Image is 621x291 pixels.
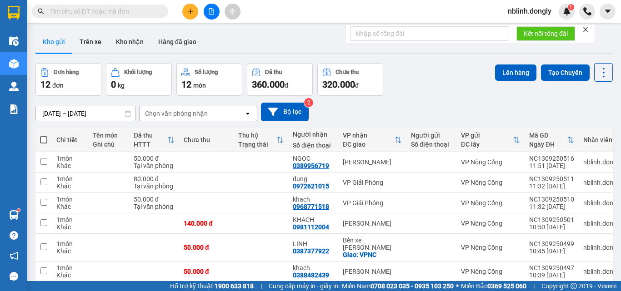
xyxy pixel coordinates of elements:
[193,82,206,89] span: món
[293,196,334,203] div: khach
[238,141,276,148] div: Trạng thái
[355,82,359,89] span: đ
[35,63,101,96] button: Đơn hàng12đơn
[293,182,329,190] div: 0972621015
[541,64,590,81] button: Tạo Chuyến
[604,7,612,15] span: caret-down
[56,271,84,279] div: Khác
[342,281,454,291] span: Miền Nam
[56,155,84,162] div: 1 món
[461,281,526,291] span: Miền Bắc
[134,175,175,182] div: 80.000 đ
[50,6,157,16] input: Tìm tên, số ĐT hoặc mã đơn
[134,162,175,169] div: Tại văn phòng
[195,69,218,75] div: Số lượng
[411,132,452,139] div: Người gửi
[56,175,84,182] div: 1 món
[10,252,18,260] span: notification
[234,128,288,152] th: Toggle SortBy
[118,82,125,89] span: kg
[176,63,242,96] button: Số lượng12món
[134,141,167,148] div: HTTT
[293,264,334,271] div: khach
[17,209,20,212] sup: 1
[516,26,575,41] button: Kết nối tổng đài
[343,237,402,251] div: Bến xe [PERSON_NAME]
[293,142,334,149] div: Số điện thoại
[569,4,572,10] span: 1
[9,104,19,114] img: solution-icon
[529,247,574,255] div: 10:45 [DATE]
[187,8,194,15] span: plus
[261,103,309,121] button: Bộ lọc
[501,5,559,17] span: nblinh.dongly
[54,69,79,75] div: Đơn hàng
[106,63,172,96] button: Khối lượng0kg
[322,79,355,90] span: 320.000
[111,79,116,90] span: 0
[568,4,574,10] sup: 1
[134,132,167,139] div: Đã thu
[9,36,19,46] img: warehouse-icon
[529,216,574,223] div: NC1309250501
[129,128,179,152] th: Toggle SortBy
[72,31,109,53] button: Trên xe
[184,268,229,275] div: 50.000 đ
[533,281,535,291] span: |
[525,128,579,152] th: Toggle SortBy
[8,6,20,20] img: logo-vxr
[529,141,567,148] div: Ngày ĐH
[529,162,574,169] div: 11:51 [DATE]
[495,64,536,81] button: Lên hàng
[56,203,84,210] div: Khác
[184,244,229,251] div: 50.000 đ
[317,63,383,96] button: Chưa thu320.000đ
[238,132,276,139] div: Thu hộ
[529,240,574,247] div: NC1309250499
[529,182,574,190] div: 11:32 [DATE]
[52,82,64,89] span: đơn
[293,131,334,138] div: Người nhận
[524,29,568,39] span: Kết nối tổng đài
[336,69,359,75] div: Chưa thu
[151,31,204,53] button: Hàng đã giao
[529,271,574,279] div: 10:39 [DATE]
[343,141,395,148] div: ĐC giao
[461,158,520,166] div: VP Nông Cống
[229,8,235,15] span: aim
[109,31,151,53] button: Kho nhận
[529,175,574,182] div: NC1309250511
[10,272,18,281] span: message
[247,63,313,96] button: Đã thu360.000đ
[461,199,520,207] div: VP Nông Cống
[563,7,571,15] img: icon-new-feature
[182,4,198,20] button: plus
[461,132,513,139] div: VP gửi
[134,155,175,162] div: 50.000 đ
[529,132,567,139] div: Mã GD
[304,98,313,107] sup: 2
[371,282,454,290] strong: 0708 023 035 - 0935 103 250
[93,141,125,148] div: Ghi chú
[350,26,509,41] input: Nhập số tổng đài
[461,141,513,148] div: ĐC lấy
[134,182,175,190] div: Tại văn phòng
[36,106,135,121] input: Select a date range.
[461,179,520,186] div: VP Nông Cống
[208,8,215,15] span: file-add
[529,203,574,210] div: 11:32 [DATE]
[293,175,334,182] div: dung
[529,223,574,231] div: 10:50 [DATE]
[56,240,84,247] div: 1 món
[134,196,175,203] div: 50.000 đ
[293,223,329,231] div: 0981112004
[56,162,84,169] div: Khác
[529,155,574,162] div: NC1309250516
[293,203,329,210] div: 0968771518
[461,244,520,251] div: VP Nông Cống
[456,284,459,288] span: ⚪️
[134,203,175,210] div: Tại văn phòng
[583,7,591,15] img: phone-icon
[56,216,84,223] div: 1 món
[285,82,288,89] span: đ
